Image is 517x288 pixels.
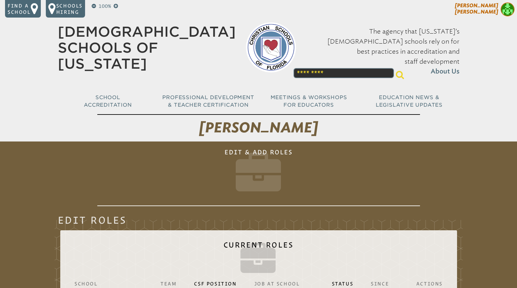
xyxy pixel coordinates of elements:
p: 100% [97,3,112,10]
span: Education News & Legislative Updates [376,94,443,108]
p: CSF Position [194,280,236,287]
p: Team [160,280,176,287]
h2: Current Roles [65,237,452,278]
span: About Us [431,67,460,77]
h1: Edit & Add Roles [97,144,420,206]
span: Meetings & Workshops for Educators [271,94,347,108]
p: Since [371,280,399,287]
a: [DEMOGRAPHIC_DATA] Schools of [US_STATE] [58,24,236,72]
span: [PERSON_NAME] [PERSON_NAME] [455,3,498,15]
p: School [74,280,143,287]
span: Professional Development & Teacher Certification [162,94,254,108]
p: Actions [416,280,443,287]
p: Schools Hiring [56,3,83,15]
p: Status [332,280,353,287]
p: The agency that [US_STATE]’s [DEMOGRAPHIC_DATA] schools rely on for best practices in accreditati... [306,26,460,77]
p: Find a school [8,3,31,15]
legend: Edit Roles [58,216,127,224]
img: 91ec4dec541e8aadac0654f2b8fb95f1 [501,3,514,16]
img: csf-logo-web-colors.png [246,22,296,72]
p: Job at School [254,280,314,287]
span: [PERSON_NAME] [199,119,318,136]
span: School Accreditation [84,94,132,108]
